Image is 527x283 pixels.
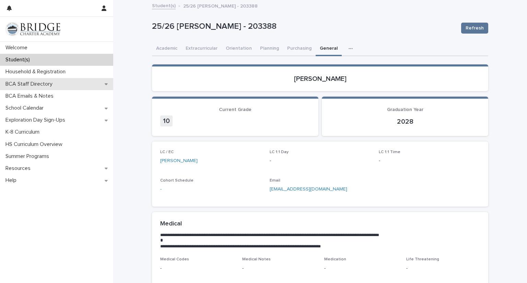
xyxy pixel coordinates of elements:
[181,42,222,56] button: Extracurricular
[270,187,347,192] a: [EMAIL_ADDRESS][DOMAIN_NAME]
[270,157,371,164] p: -
[242,265,316,272] p: -
[256,42,283,56] button: Planning
[3,57,35,63] p: Student(s)
[242,257,271,261] span: Medical Notes
[152,1,176,9] a: Student(s)
[270,150,289,154] span: LC 1:1 Day
[160,220,182,228] h2: Medical
[330,118,480,126] p: 2028
[3,129,45,135] p: K-8 Curriculum
[316,42,342,56] button: General
[160,75,480,83] p: [PERSON_NAME]
[152,22,456,32] p: 25/26 [PERSON_NAME] - 203388
[3,69,71,75] p: Household & Registration
[324,257,346,261] span: Medication
[270,179,280,183] span: Email
[3,93,59,99] p: BCA Emails & Notes
[3,153,55,160] p: Summer Programs
[283,42,316,56] button: Purchasing
[183,2,258,9] p: 25/26 [PERSON_NAME] - 203388
[3,117,71,123] p: Exploration Day Sign-Ups
[3,165,36,172] p: Resources
[152,42,181,56] button: Academic
[3,141,68,148] p: HS Curriculum Overview
[160,157,198,164] a: [PERSON_NAME]
[160,150,174,154] span: LC / EC
[3,105,49,111] p: School Calendar
[160,265,234,272] p: -
[219,107,251,112] span: Current Grade
[160,257,189,261] span: Medical Codes
[466,25,484,32] span: Refresh
[406,257,439,261] span: Life Threatening
[3,45,33,51] p: Welcome
[387,107,423,112] span: Graduation Year
[461,23,488,34] button: Refresh
[160,179,194,183] span: Cohort Schedule
[3,81,58,87] p: BCA Staff Directory
[324,265,398,272] p: -
[379,157,480,164] p: -
[3,177,22,184] p: Help
[406,265,480,272] p: -
[222,42,256,56] button: Orientation
[379,150,400,154] span: LC 1:1 Time
[160,115,173,126] span: 10
[5,22,60,36] img: V1C1m3IdTEidaUdm9Hs0
[160,186,162,193] a: -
